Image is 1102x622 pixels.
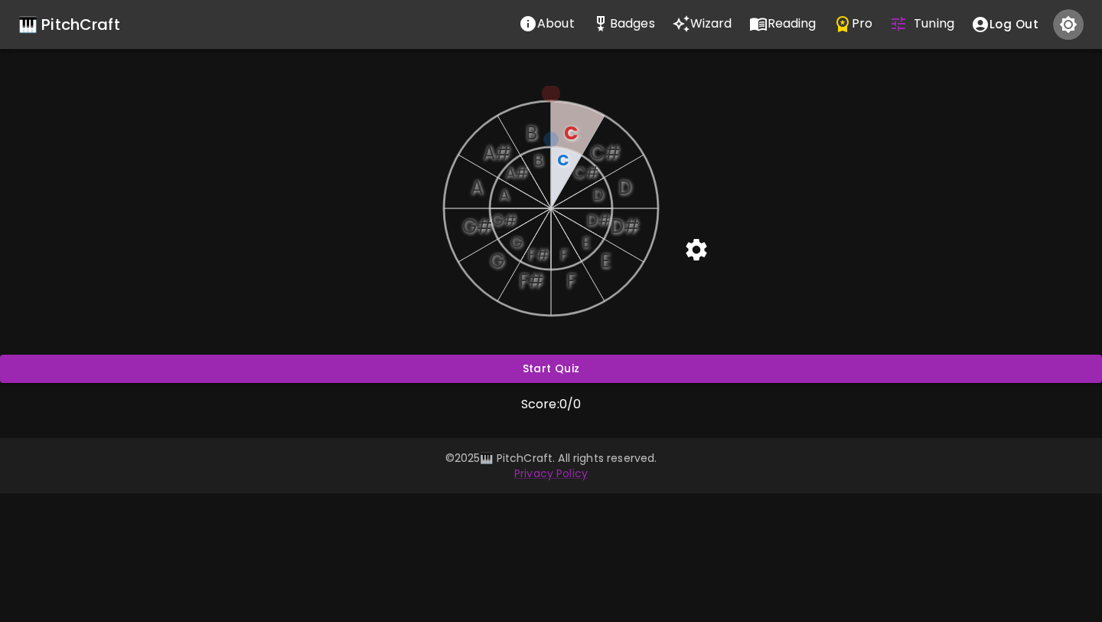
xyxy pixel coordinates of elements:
text: G# [462,214,492,239]
text: C [564,120,578,146]
a: Reading [741,8,825,41]
p: Pro [852,15,872,33]
a: About [510,8,583,41]
text: G [510,231,523,253]
button: account of current user [963,8,1047,41]
button: Reading [741,8,825,39]
text: D# [611,214,639,239]
p: Reading [768,15,817,33]
a: Tuning Quiz [881,8,963,41]
text: C# [590,140,620,165]
p: Badges [610,15,655,33]
text: A# [483,140,510,165]
p: Tuning [914,15,954,33]
a: Pro [825,8,881,41]
text: F# [527,244,549,265]
p: Wizard [690,15,732,33]
text: E [601,248,610,273]
text: D [618,175,631,200]
text: G [490,248,504,273]
button: Wizard [663,8,741,39]
p: © 2025 🎹 PitchCraft. All rights reserved. [110,450,992,466]
button: Tuning Quiz [881,8,963,39]
text: C# [573,162,598,183]
text: F [566,268,575,293]
text: D# [586,209,611,231]
text: G# [491,209,517,231]
text: B [533,149,543,171]
a: Stats [583,8,663,41]
text: A [499,184,509,205]
button: About [510,8,583,39]
text: E [582,231,590,253]
text: C [557,149,569,171]
text: F# [519,268,543,293]
a: Privacy Policy [514,466,588,481]
text: D [592,184,604,205]
text: A# [505,162,528,183]
p: About [537,15,575,33]
text: F [559,244,568,265]
button: Stats [583,8,663,39]
text: A [471,175,483,200]
button: Pro [825,8,881,39]
a: Wizard [663,8,741,41]
a: 🎹 PitchCraft [18,12,120,37]
text: B [526,120,537,146]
